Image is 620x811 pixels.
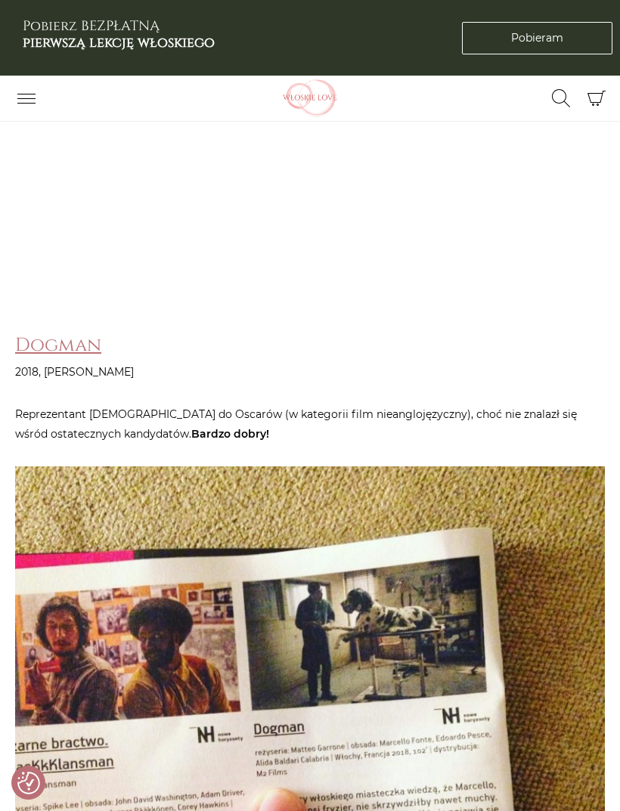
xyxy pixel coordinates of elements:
strong: Bardzo dobry! [191,427,269,441]
p: 2018, [PERSON_NAME] [15,362,605,382]
h3: Pobierz BEZPŁATNĄ [23,18,215,51]
button: Preferencje co do zgód [17,772,40,794]
img: Revisit consent button [17,772,40,794]
a: Pobieram [462,22,612,54]
iframe: Shooting the Mafia Trailer #1 (2019) | Movieclips Indie [15,93,393,305]
a: Dogman [15,333,101,358]
b: pierwszą lekcję włoskiego [23,33,215,52]
p: Reprezentant [DEMOGRAPHIC_DATA] do Oscarów (w kategorii film nieanglojęzyczny), choć nie znalazł ... [15,404,605,444]
button: Przełącz formularz wyszukiwania [542,85,580,111]
button: Przełącz nawigację [8,85,45,111]
span: Pobieram [511,30,563,46]
img: Włoskielove [261,79,359,117]
button: Koszyk [580,82,612,115]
